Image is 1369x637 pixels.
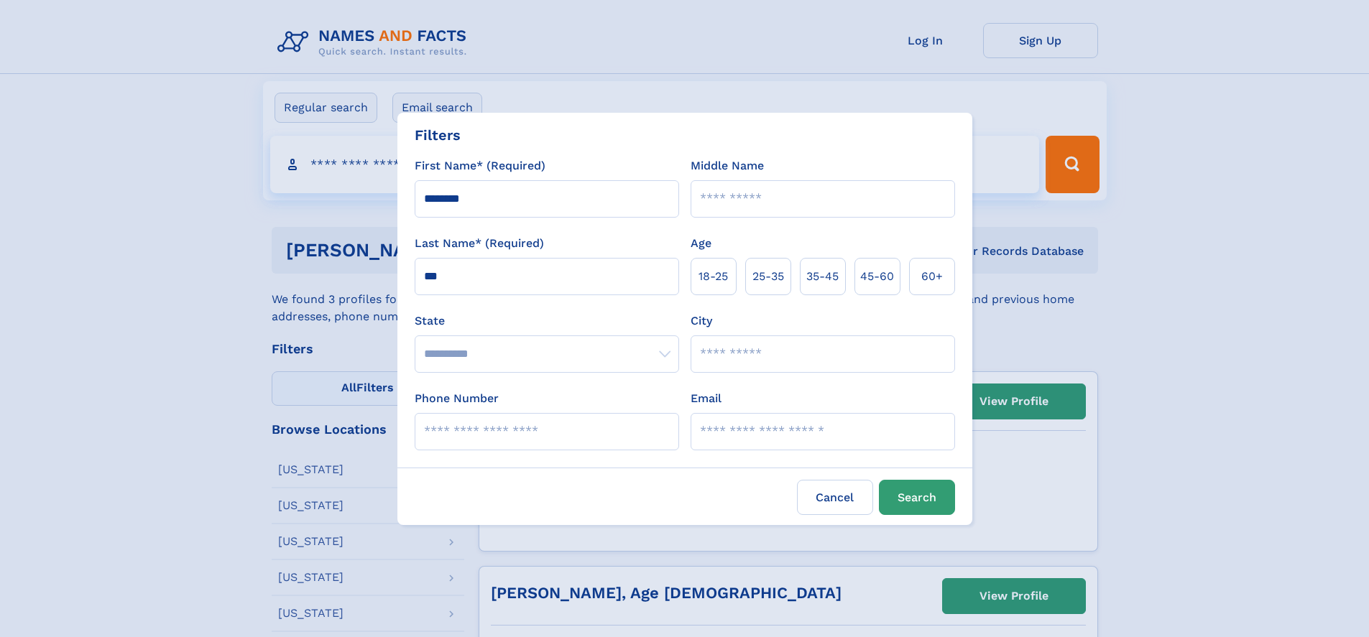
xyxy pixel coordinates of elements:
[415,390,499,407] label: Phone Number
[691,390,722,407] label: Email
[797,480,873,515] label: Cancel
[415,124,461,146] div: Filters
[691,157,764,175] label: Middle Name
[752,268,784,285] span: 25‑35
[879,480,955,515] button: Search
[691,312,712,330] label: City
[415,235,544,252] label: Last Name* (Required)
[415,312,679,330] label: State
[699,268,728,285] span: 18‑25
[921,268,943,285] span: 60+
[806,268,839,285] span: 35‑45
[691,235,711,252] label: Age
[860,268,894,285] span: 45‑60
[415,157,545,175] label: First Name* (Required)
